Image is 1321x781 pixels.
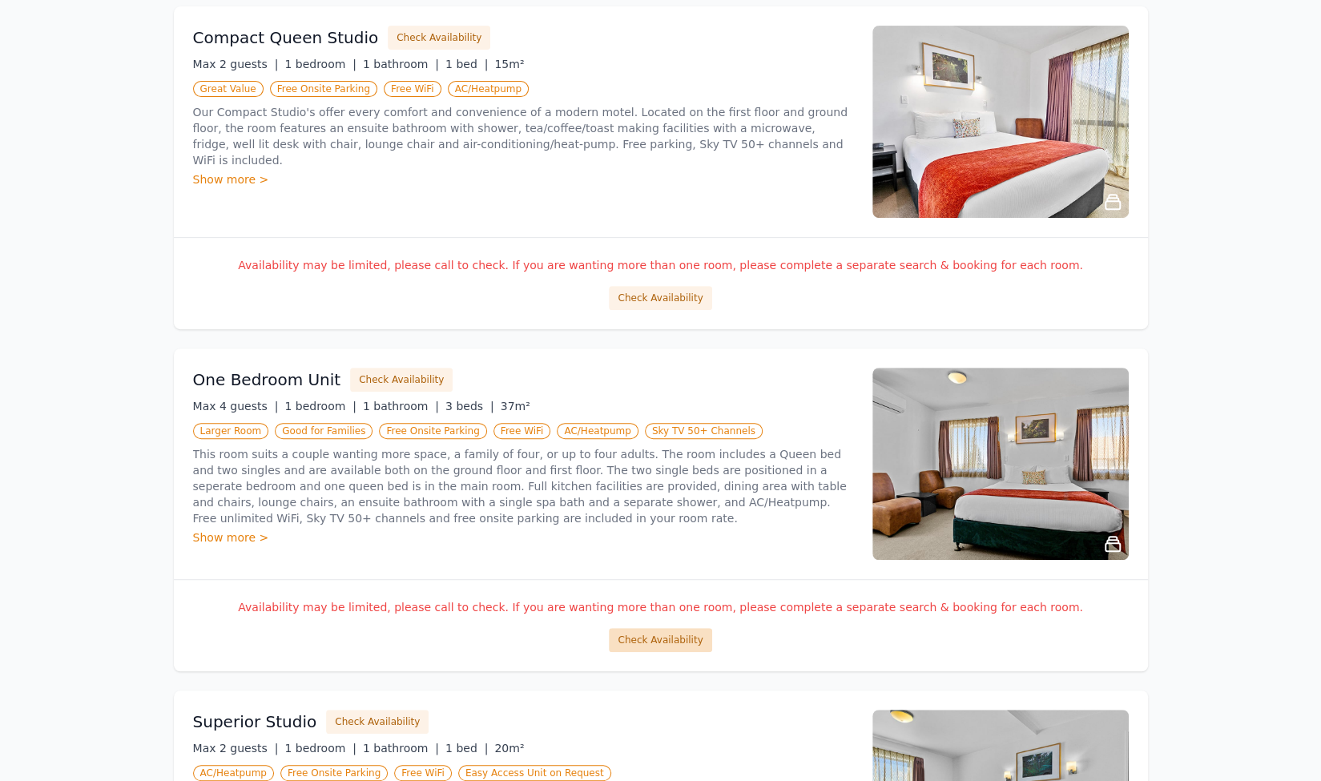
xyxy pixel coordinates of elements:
span: Free Onsite Parking [270,81,377,97]
span: Larger Room [193,423,269,439]
p: Availability may be limited, please call to check. If you are wanting more than one room, please ... [193,599,1129,615]
h3: One Bedroom Unit [193,368,341,391]
span: Max 4 guests | [193,400,279,413]
span: Free WiFi [394,765,452,781]
span: Great Value [193,81,264,97]
span: 15m² [494,58,524,70]
button: Check Availability [388,26,490,50]
span: 37m² [501,400,530,413]
span: Free Onsite Parking [280,765,388,781]
button: Check Availability [326,710,429,734]
p: This room suits a couple wanting more space, a family of four, or up to four adults. The room inc... [193,446,853,526]
span: 1 bed | [445,58,488,70]
span: 20m² [494,742,524,755]
span: AC/Heatpump [193,765,274,781]
span: 1 bathroom | [363,58,439,70]
span: AC/Heatpump [448,81,529,97]
h3: Superior Studio [193,711,317,733]
span: Max 2 guests | [193,742,279,755]
span: Free WiFi [384,81,441,97]
span: 1 bedroom | [284,400,356,413]
span: AC/Heatpump [557,423,638,439]
h3: Compact Queen Studio [193,26,379,49]
span: Good for Families [275,423,373,439]
button: Check Availability [609,286,711,310]
span: Sky TV 50+ Channels [645,423,763,439]
p: Availability may be limited, please call to check. If you are wanting more than one room, please ... [193,257,1129,273]
span: 1 bedroom | [284,742,356,755]
div: Show more > [193,529,853,545]
span: 3 beds | [445,400,494,413]
span: Free Onsite Parking [379,423,486,439]
span: Max 2 guests | [193,58,279,70]
span: Free WiFi [493,423,551,439]
p: Our Compact Studio's offer every comfort and convenience of a modern motel. Located on the first ... [193,104,853,168]
button: Check Availability [609,628,711,652]
div: Show more > [193,171,853,187]
span: 1 bedroom | [284,58,356,70]
span: 1 bed | [445,742,488,755]
span: 1 bathroom | [363,742,439,755]
span: Easy Access Unit on Request [458,765,611,781]
span: 1 bathroom | [363,400,439,413]
button: Check Availability [350,368,453,392]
